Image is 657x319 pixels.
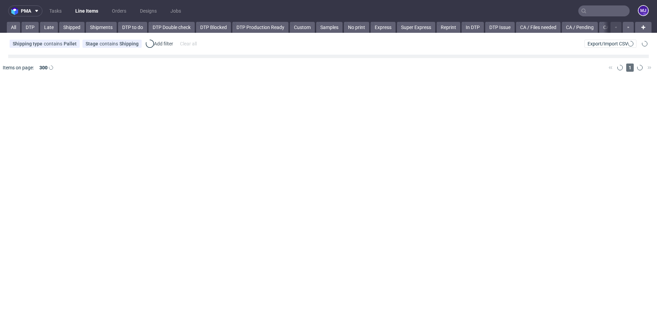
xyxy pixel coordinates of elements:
a: DTP Double check [149,22,195,33]
a: Express [371,22,396,33]
div: Add filter [144,38,175,49]
span: Stage [86,41,100,46]
a: All [7,22,20,33]
a: DTP to do [118,22,147,33]
a: DTP Issue [485,22,515,33]
a: DTP Blocked [196,22,231,33]
a: Line Items [71,5,102,16]
img: logo [11,7,21,15]
span: 1 [626,64,634,72]
div: Shipping [119,41,139,46]
a: Shipped [59,22,85,33]
a: Custom [290,22,315,33]
a: CA / Files needed [516,22,561,33]
a: Designs [136,5,161,16]
button: pma [8,5,42,16]
span: Shipping type [13,41,44,46]
a: Reprint [437,22,460,33]
button: Export/Import CSV [584,40,636,48]
span: pma [21,9,31,13]
span: Items on page: [3,64,34,71]
a: DTP [22,22,39,33]
span: Export/Import CSV [588,41,633,46]
a: Super Express [397,22,435,33]
figcaption: MJ [639,6,648,15]
a: In DTP [462,22,484,33]
a: No print [344,22,369,33]
div: Clear all [179,39,198,48]
a: Jobs [166,5,185,16]
span: contains [100,41,119,46]
a: DTP Production Ready [232,22,288,33]
span: contains [44,41,64,46]
a: Tasks [45,5,66,16]
a: Orders [108,5,130,16]
a: CA / Rejected [599,22,636,33]
a: Late [40,22,58,33]
div: 300 [37,63,49,72]
a: CA / Pending [562,22,598,33]
div: Pallet [64,41,77,46]
a: Samples [316,22,343,33]
a: Shipments [86,22,117,33]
